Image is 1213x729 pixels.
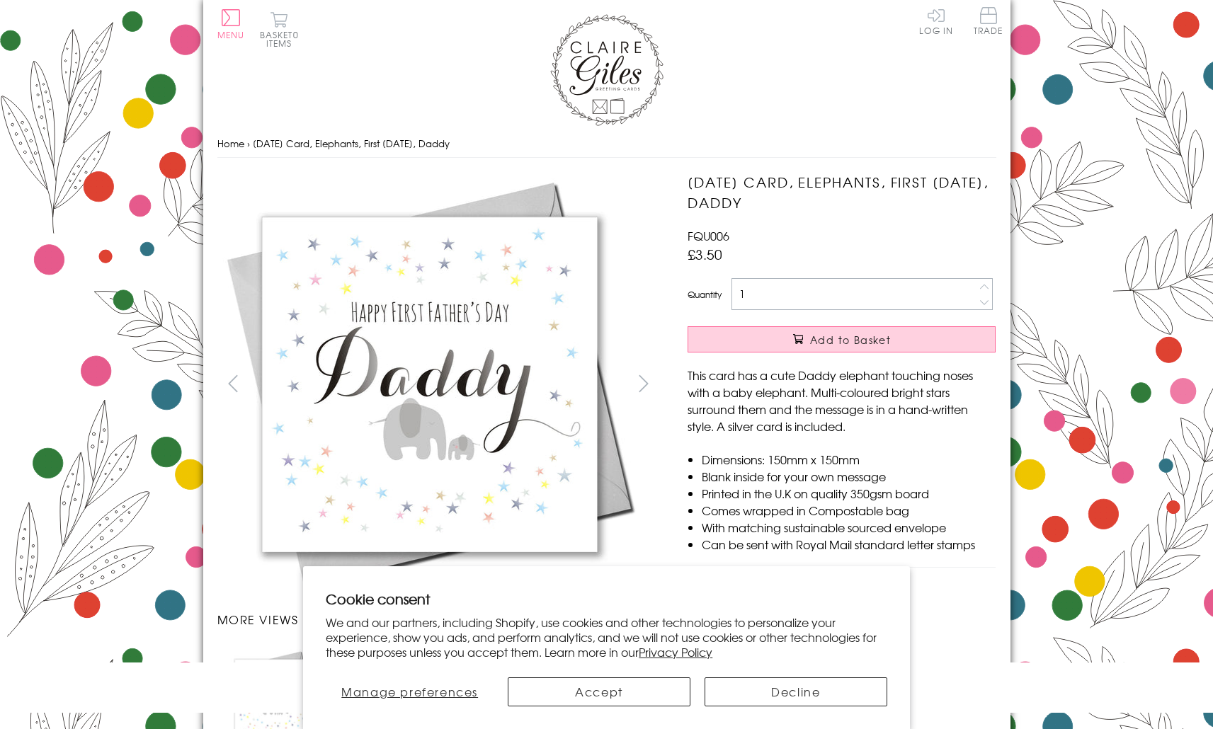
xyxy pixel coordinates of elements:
button: Decline [705,677,887,706]
a: Home [217,137,244,150]
a: Log In [919,7,953,35]
li: Printed in the U.K on quality 350gsm board [702,485,996,502]
li: Dimensions: 150mm x 150mm [702,451,996,468]
nav: breadcrumbs [217,130,996,159]
span: £3.50 [688,244,722,264]
button: Accept [508,677,690,706]
span: [DATE] Card, Elephants, First [DATE], Daddy [253,137,450,150]
button: next [627,367,659,399]
button: Menu [217,9,245,39]
li: Can be sent with Royal Mail standard letter stamps [702,536,996,553]
li: With matching sustainable sourced envelope [702,519,996,536]
span: FQU006 [688,227,729,244]
h2: Cookie consent [326,589,887,609]
button: Manage preferences [326,677,494,706]
li: Blank inside for your own message [702,468,996,485]
span: 0 items [266,28,299,50]
a: Trade [974,7,1003,38]
a: Privacy Policy [639,643,712,660]
span: Trade [974,7,1003,35]
li: Comes wrapped in Compostable bag [702,502,996,519]
h1: [DATE] Card, Elephants, First [DATE], Daddy [688,172,996,213]
p: We and our partners, including Shopify, use cookies and other technologies to personalize your ex... [326,615,887,659]
h3: More views [217,611,660,628]
label: Quantity [688,288,722,301]
img: Father's Day Card, Elephants, First Father's Day, Daddy [217,172,642,597]
button: prev [217,367,249,399]
button: Basket0 items [260,11,299,47]
img: Claire Giles Greetings Cards [550,14,664,126]
span: Manage preferences [341,683,478,700]
span: Add to Basket [810,333,891,347]
button: Add to Basket [688,326,996,352]
span: Menu [217,28,245,41]
p: This card has a cute Daddy elephant touching noses with a baby elephant. Multi-coloured bright st... [688,367,996,435]
span: › [247,137,250,150]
